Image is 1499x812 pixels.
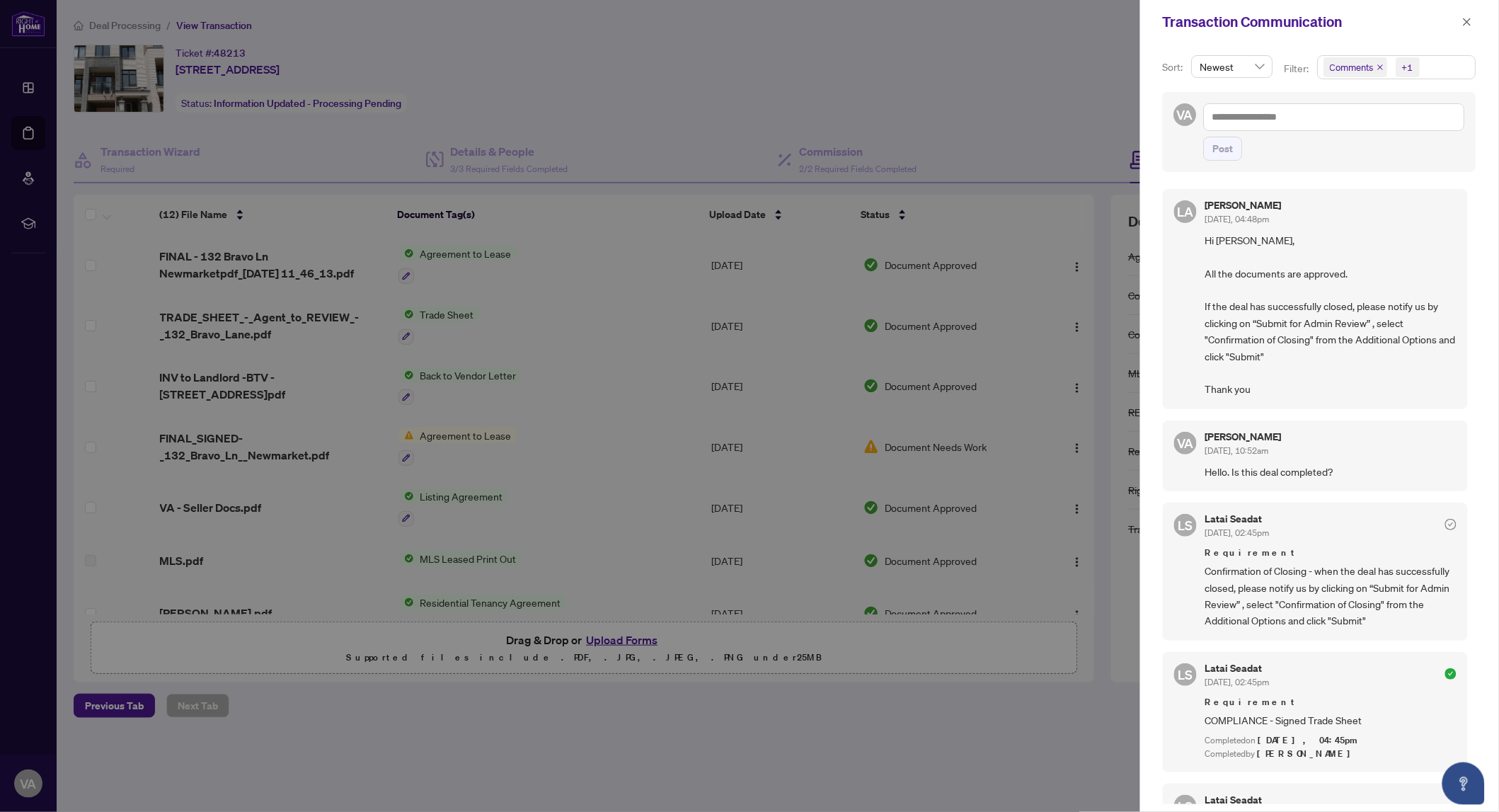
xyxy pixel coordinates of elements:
span: COMPLIANCE - Signed Trade Sheet [1205,712,1457,728]
div: Transaction Communication [1163,11,1458,33]
span: check-circle [1445,519,1457,530]
span: [DATE], 02:45pm [1205,527,1270,538]
span: Requirement [1205,546,1457,560]
span: VA [1178,105,1194,125]
button: Post [1204,137,1243,161]
span: LS [1178,515,1193,535]
span: Confirmation of Closing - when the deal has successfully closed, please notify us by clicking on ... [1205,563,1457,629]
span: [DATE], 04:48pm [1205,214,1270,224]
h5: [PERSON_NAME] [1205,200,1282,210]
span: Hello. Is this deal completed? [1205,464,1457,480]
h5: [PERSON_NAME] [1205,432,1282,442]
span: LS [1178,665,1193,685]
div: +1 [1403,60,1414,74]
span: LA [1178,202,1194,222]
span: check-circle [1445,668,1457,680]
span: Hi [PERSON_NAME], All the documents are approved. If the deal has successfully closed, please not... [1205,232,1457,398]
p: Sort: [1163,59,1186,75]
h5: Latai Seadat [1205,795,1270,805]
span: Comments [1331,60,1374,74]
span: close [1462,17,1472,27]
h5: Latai Seadat [1205,663,1270,673]
span: [DATE], 10:52am [1205,445,1269,456]
span: Comments [1324,57,1388,77]
span: [PERSON_NAME] [1258,748,1359,760]
span: [DATE], 04:45pm [1258,734,1360,746]
button: Open asap [1442,762,1485,805]
span: [DATE], 02:45pm [1205,677,1270,687]
span: close [1377,64,1384,71]
span: VA [1178,433,1194,453]
h5: Latai Seadat [1205,514,1270,524]
div: Completed by [1205,748,1457,761]
span: Requirement [1205,695,1457,709]
span: Newest [1200,56,1265,77]
div: Completed on [1205,734,1457,748]
p: Filter: [1285,61,1311,76]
